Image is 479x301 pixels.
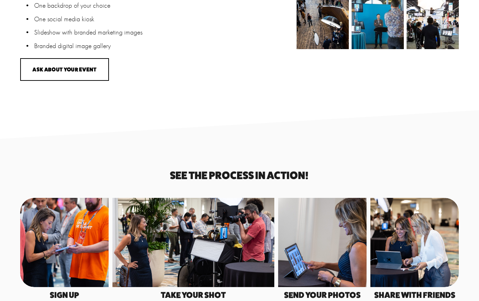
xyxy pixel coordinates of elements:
[168,170,312,181] h3: See the process in action!
[370,291,459,299] h4: share with friends
[34,14,293,24] p: One social media kiosk
[20,291,109,299] h4: Sign Up
[112,291,275,299] h4: Take your shot
[34,41,293,51] p: Branded digital image gallery
[278,291,367,299] h4: send your photos
[20,58,109,81] button: Ask About Your Event
[34,28,293,38] p: Slideshow with branded marketing images
[34,1,293,11] p: One backdrop of your choice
